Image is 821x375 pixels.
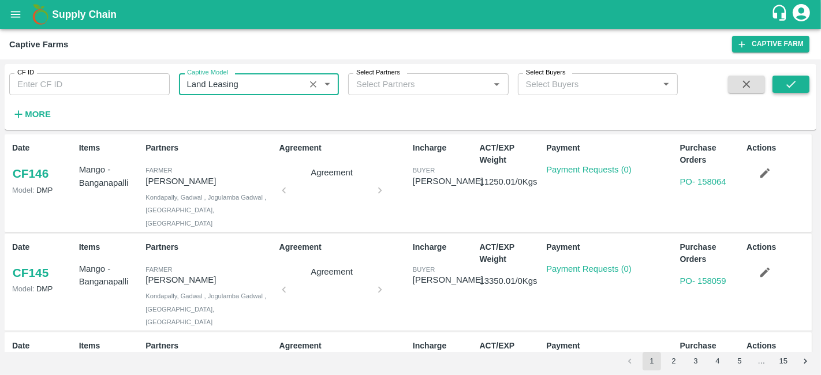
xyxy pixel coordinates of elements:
p: Date [12,340,74,352]
div: customer-support [771,4,791,25]
p: Actions [747,142,809,154]
span: Model: [12,284,34,293]
p: Partners [145,340,274,352]
p: Mango - Banganapalli [79,262,141,288]
button: Open [489,77,504,92]
strong: More [25,110,51,119]
p: ACT/EXP Weight [480,241,542,265]
p: Purchase Orders [680,340,742,364]
div: Captive Farms [9,37,68,52]
p: Payment [546,340,675,352]
p: DMP [12,283,74,294]
p: Agreement [279,241,408,253]
p: Actions [747,241,809,253]
p: [PERSON_NAME] [145,175,274,187]
button: Open [320,77,335,92]
p: Partners [145,241,274,253]
p: 13350.01 / 0 Kgs [480,275,542,287]
button: Go to page 15 [774,352,793,370]
div: [PERSON_NAME] [413,175,483,187]
a: PO- 158059 [680,276,726,286]
button: page 1 [643,352,661,370]
button: Go to page 5 [730,352,749,370]
p: Agreement [279,340,408,352]
span: Kondapally, Gadwal , Jogulamba Gadwal , [GEOGRAPHIC_DATA], [GEOGRAPHIC_DATA] [145,292,266,325]
span: Farmer [145,167,172,174]
button: Clear [305,77,321,92]
nav: pagination navigation [619,352,816,370]
a: CF146 [12,163,49,184]
button: More [9,104,54,124]
a: Payment Requests (0) [546,165,632,174]
label: Captive Model [187,68,228,77]
p: [PERSON_NAME] [145,273,274,286]
button: Go to page 4 [708,352,727,370]
a: PO- 158064 [680,177,726,186]
a: Captive Farm [732,36,809,52]
p: Agreement [289,166,375,179]
input: Enter Captive Model [182,77,302,92]
p: Agreement [279,142,408,154]
p: Partners [145,142,274,154]
div: … [752,356,771,367]
p: Incharge [413,142,475,154]
p: Actions [747,340,809,352]
p: Incharge [413,241,475,253]
p: Purchase Orders [680,142,742,166]
p: ACT/EXP Weight [480,340,542,364]
p: 11250.01 / 0 Kgs [480,175,542,188]
input: Select Partners [352,77,471,92]
label: Select Partners [356,68,400,77]
div: account of current user [791,2,812,27]
a: Supply Chain [52,6,771,22]
button: Open [659,77,674,92]
span: buyer [413,266,435,273]
button: Go to next page [796,352,815,370]
input: Select Buyers [521,77,641,92]
span: Farmer [145,266,172,273]
p: Items [79,142,141,154]
span: buyer [413,167,435,174]
input: Enter CF ID [9,73,170,95]
p: Items [79,241,141,253]
p: Mango - Banganapalli [79,163,141,189]
button: Go to page 3 [686,352,705,370]
p: Agreement [289,265,375,278]
p: Items [79,340,141,352]
p: Purchase Orders [680,241,742,265]
b: Supply Chain [52,9,117,20]
button: open drawer [2,1,29,28]
button: Go to page 2 [665,352,683,370]
img: logo [29,3,52,26]
span: Kondapally, Gadwal , Jogulamba Gadwal , [GEOGRAPHIC_DATA], [GEOGRAPHIC_DATA] [145,194,266,227]
span: Model: [12,186,34,194]
a: CF145 [12,262,49,283]
p: ACT/EXP Weight [480,142,542,166]
p: Date [12,142,74,154]
p: Payment [546,241,675,253]
a: Payment Requests (0) [546,264,632,273]
label: CF ID [17,68,34,77]
p: Payment [546,142,675,154]
label: Select Buyers [526,68,566,77]
p: Date [12,241,74,253]
p: Incharge [413,340,475,352]
p: DMP [12,185,74,196]
div: [PERSON_NAME] [413,273,483,286]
